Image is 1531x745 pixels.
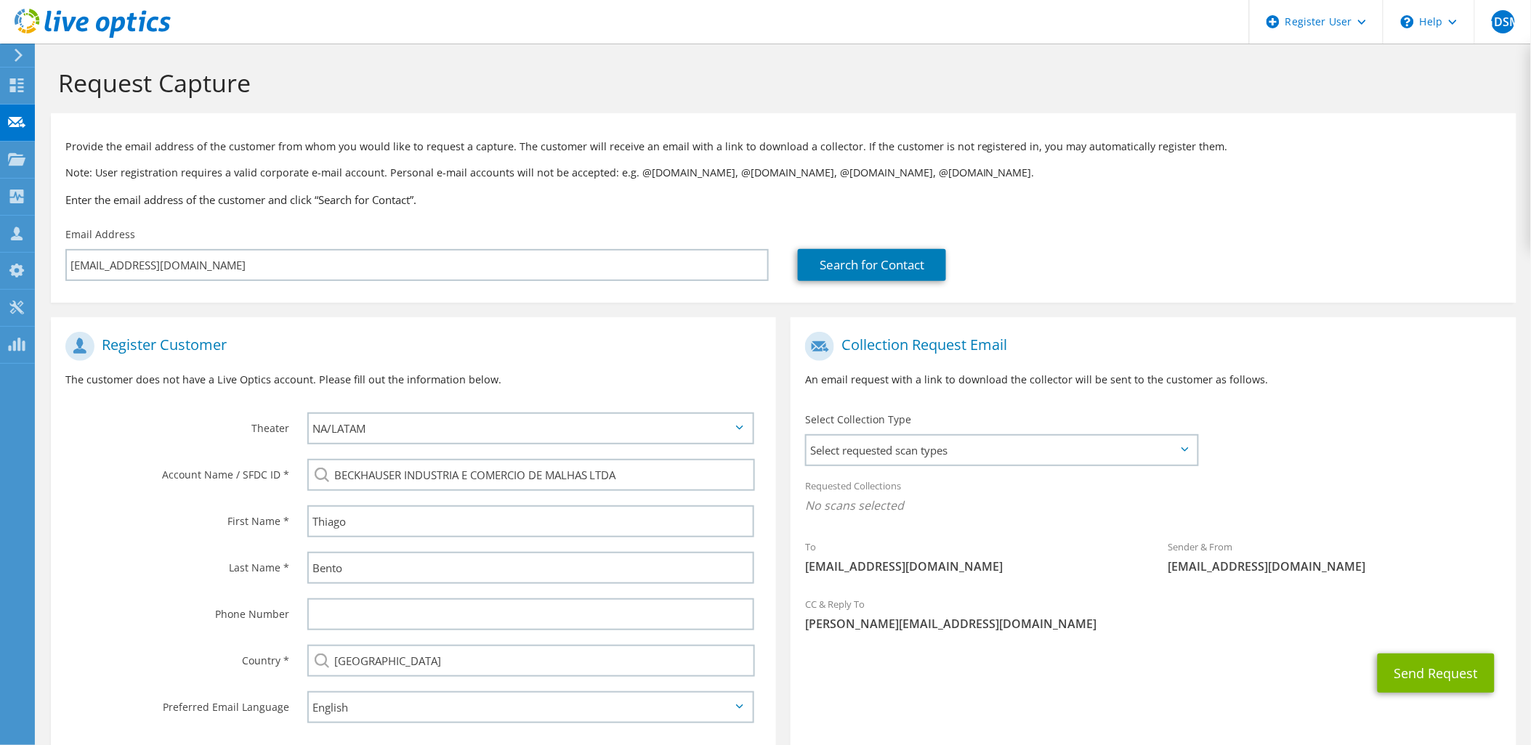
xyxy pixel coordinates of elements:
span: No scans selected [805,497,1501,513]
p: The customer does not have a Live Optics account. Please fill out the information below. [65,372,762,388]
p: An email request with a link to download the collector will be sent to the customer as follows. [805,372,1501,388]
button: Send Request [1378,654,1495,693]
label: Phone Number [65,598,289,622]
label: Last Name * [65,552,289,575]
p: Provide the email address of the customer from whom you would like to request a capture. The cust... [65,139,1502,155]
label: Account Name / SFDC ID * [65,459,289,482]
label: First Name * [65,505,289,529]
h1: Request Capture [58,68,1502,98]
div: Sender & From [1154,532,1516,582]
p: Note: User registration requires a valid corporate e-mail account. Personal e-mail accounts will ... [65,165,1502,181]
span: [EMAIL_ADDRESS][DOMAIN_NAME] [805,558,1139,574]
div: Requested Collections [791,471,1516,524]
span: GDSM [1492,10,1515,33]
label: Email Address [65,227,135,242]
label: Country * [65,645,289,668]
a: Search for Contact [798,249,946,281]
h1: Collection Request Email [805,332,1494,361]
label: Select Collection Type [805,412,911,427]
div: To [791,532,1153,582]
span: [EMAIL_ADDRESS][DOMAIN_NAME] [1168,558,1502,574]
h3: Enter the email address of the customer and click “Search for Contact”. [65,192,1502,208]
label: Preferred Email Language [65,691,289,715]
span: [PERSON_NAME][EMAIL_ADDRESS][DOMAIN_NAME] [805,616,1501,632]
div: CC & Reply To [791,589,1516,639]
svg: \n [1401,15,1414,28]
h1: Register Customer [65,332,754,361]
span: Select requested scan types [807,436,1197,465]
label: Theater [65,412,289,436]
